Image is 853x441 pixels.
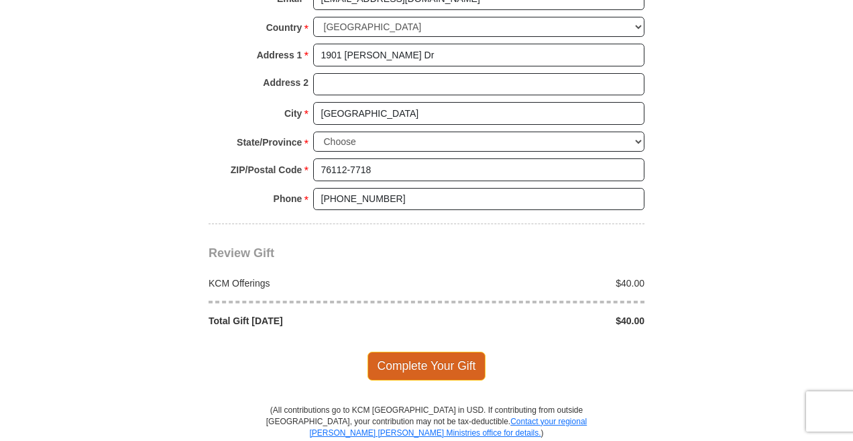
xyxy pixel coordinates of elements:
strong: Country [266,18,302,37]
strong: ZIP/Postal Code [231,160,302,179]
div: KCM Offerings [202,277,427,290]
div: Total Gift [DATE] [202,314,427,328]
strong: Address 2 [263,73,308,92]
strong: Phone [274,189,302,208]
div: $40.00 [427,314,652,328]
span: Complete Your Gift [367,352,486,380]
div: $40.00 [427,277,652,290]
strong: State/Province [237,133,302,152]
span: Review Gift [209,246,274,260]
strong: City [284,104,302,123]
a: Contact your regional [PERSON_NAME] [PERSON_NAME] Ministries office for details. [309,417,587,438]
strong: Address 1 [257,46,302,64]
